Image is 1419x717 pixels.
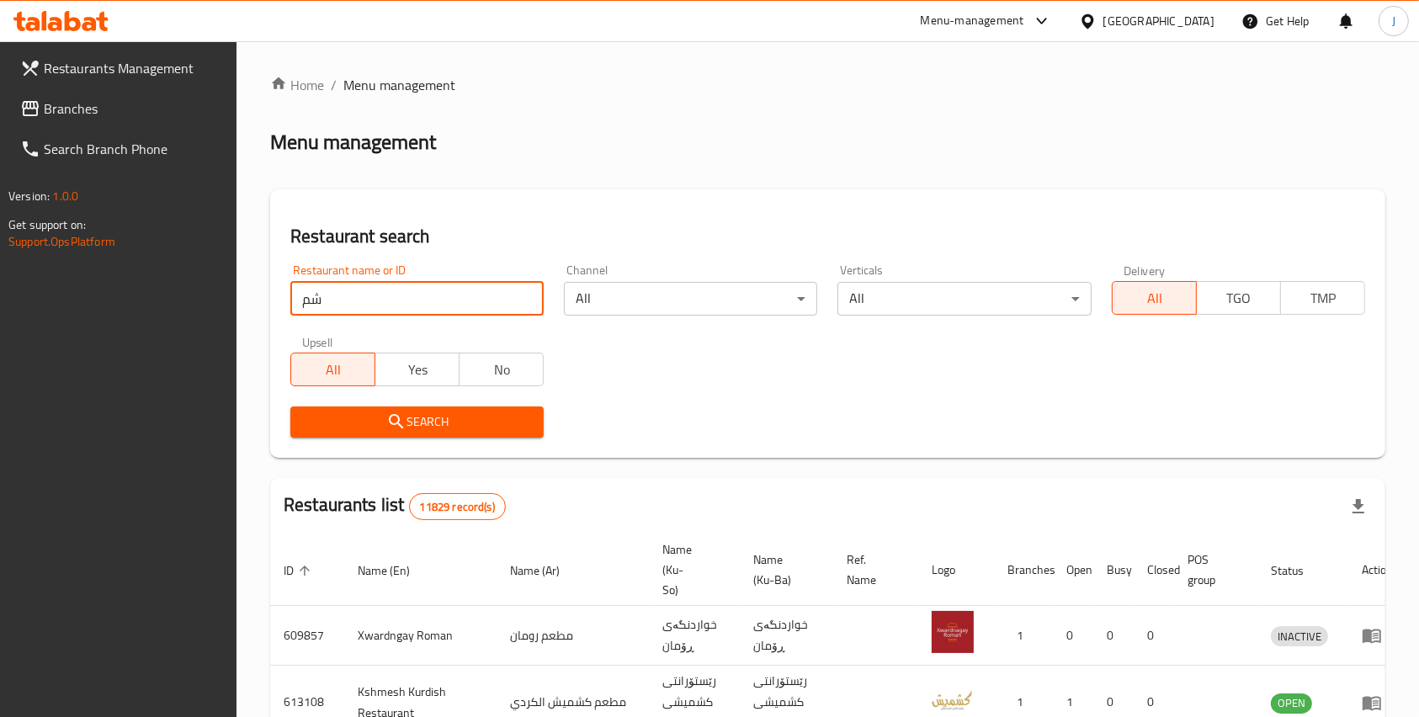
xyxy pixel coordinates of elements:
[44,58,224,78] span: Restaurants Management
[1348,534,1406,606] th: Action
[1271,693,1312,713] span: OPEN
[1271,560,1326,581] span: Status
[510,560,582,581] span: Name (Ar)
[466,358,537,382] span: No
[1271,693,1312,714] div: OPEN
[331,75,337,95] li: /
[44,98,224,119] span: Branches
[1271,626,1328,646] div: INACTIVE
[921,11,1024,31] div: Menu-management
[837,282,1091,316] div: All
[375,353,460,386] button: Yes
[932,611,974,653] img: Xwardngay Roman
[1134,534,1174,606] th: Closed
[1362,693,1393,713] div: Menu
[1280,281,1365,315] button: TMP
[1196,281,1281,315] button: TGO
[44,139,224,159] span: Search Branch Phone
[1112,281,1197,315] button: All
[290,353,375,386] button: All
[8,214,86,236] span: Get support on:
[740,606,833,666] td: خواردنگەی ڕۆمان
[7,88,237,129] a: Branches
[7,129,237,169] a: Search Branch Phone
[847,550,898,590] span: Ref. Name
[382,358,453,382] span: Yes
[459,353,544,386] button: No
[1204,286,1274,311] span: TGO
[1124,264,1166,276] label: Delivery
[270,129,436,156] h2: Menu management
[1103,12,1214,30] div: [GEOGRAPHIC_DATA]
[497,606,649,666] td: مطعم رومان
[270,75,1385,95] nav: breadcrumb
[8,231,115,252] a: Support.OpsPlatform
[1188,550,1237,590] span: POS group
[564,282,817,316] div: All
[994,606,1053,666] td: 1
[1093,534,1134,606] th: Busy
[410,499,505,515] span: 11829 record(s)
[1288,286,1358,311] span: TMP
[1053,534,1093,606] th: Open
[290,406,544,438] button: Search
[649,606,740,666] td: خواردنگەی ڕۆمان
[1053,606,1093,666] td: 0
[1134,606,1174,666] td: 0
[1338,486,1379,527] div: Export file
[1392,12,1395,30] span: J
[8,185,50,207] span: Version:
[343,75,455,95] span: Menu management
[284,560,316,581] span: ID
[994,534,1053,606] th: Branches
[290,282,544,316] input: Search for restaurant name or ID..
[358,560,432,581] span: Name (En)
[1119,286,1190,311] span: All
[753,550,813,590] span: Name (Ku-Ba)
[344,606,497,666] td: Xwardngay Roman
[918,534,994,606] th: Logo
[52,185,78,207] span: 1.0.0
[662,539,720,600] span: Name (Ku-So)
[1093,606,1134,666] td: 0
[298,358,369,382] span: All
[1362,625,1393,645] div: Menu
[284,492,506,520] h2: Restaurants list
[7,48,237,88] a: Restaurants Management
[270,75,324,95] a: Home
[290,224,1365,249] h2: Restaurant search
[409,493,506,520] div: Total records count
[270,606,344,666] td: 609857
[304,412,530,433] span: Search
[302,336,333,348] label: Upsell
[1271,627,1328,646] span: INACTIVE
